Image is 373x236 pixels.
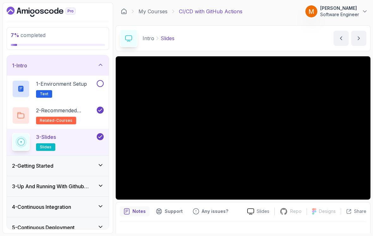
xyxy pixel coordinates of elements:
button: 3-Slidesslides [12,133,104,151]
p: [PERSON_NAME] [320,5,359,11]
button: Feedback button [189,206,232,216]
p: Slides [161,34,174,42]
p: Any issues? [202,208,228,214]
h3: 2 - Getting Started [12,162,53,170]
button: 2-Recommended Coursesrelated-courses [12,107,104,124]
button: Support button [152,206,186,216]
p: Slides [257,208,269,214]
a: Dashboard [121,8,127,15]
p: Intro [143,34,154,42]
h3: 5 - Continuous Deployment [12,224,75,231]
img: user profile image [305,5,317,17]
span: 7 % [11,32,19,38]
span: Text [40,91,48,96]
p: Support [165,208,183,214]
button: 2-Getting Started [7,156,109,176]
button: previous content [333,31,349,46]
button: 4-Continuous Integration [7,197,109,217]
p: 3 - Slides [36,133,56,141]
p: 2 - Recommended Courses [36,107,95,114]
a: Dashboard [7,7,90,17]
span: completed [11,32,46,38]
p: CI/CD with GitHub Actions [179,8,242,15]
button: 3-Up And Running With Github Actions [7,176,109,196]
p: Share [354,208,366,214]
p: 1 - Environment Setup [36,80,87,88]
h3: 4 - Continuous Integration [12,203,71,211]
button: next content [351,31,366,46]
p: Notes [132,208,146,214]
button: 1-Intro [7,55,109,76]
a: My Courses [138,8,168,15]
span: slides [40,145,52,150]
p: Software Engineer [320,11,359,18]
a: Slides [242,208,274,215]
button: 1-Environment SetupText [12,80,104,98]
span: related-courses [40,118,72,123]
button: notes button [120,206,150,216]
button: Share [341,208,366,214]
p: Designs [319,208,336,214]
h3: 1 - Intro [12,62,27,69]
button: user profile image[PERSON_NAME]Software Engineer [305,5,368,18]
h3: 3 - Up And Running With Github Actions [12,183,98,190]
p: Repo [290,208,302,214]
